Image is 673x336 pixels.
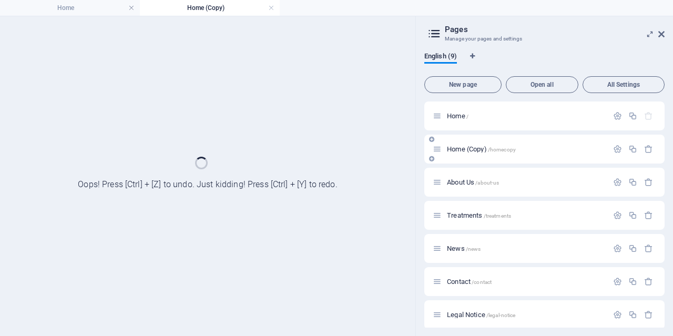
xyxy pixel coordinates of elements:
[447,145,516,153] span: Click to open page
[628,178,637,187] div: Duplicate
[445,25,665,34] h2: Pages
[429,82,497,88] span: New page
[447,211,511,219] span: Click to open page
[506,76,578,93] button: Open all
[444,113,608,119] div: Home/
[644,310,653,319] div: Remove
[424,50,457,65] span: English (9)
[511,82,574,88] span: Open all
[444,212,608,219] div: Treatments/treatments
[466,114,468,119] span: /
[613,277,622,286] div: Settings
[613,111,622,120] div: Settings
[644,211,653,220] div: Remove
[644,145,653,154] div: Remove
[613,145,622,154] div: Settings
[613,244,622,253] div: Settings
[583,76,665,93] button: All Settings
[444,179,608,186] div: About Us/about-us
[424,52,665,72] div: Language Tabs
[475,180,499,186] span: /about-us
[466,246,481,252] span: /news
[644,244,653,253] div: Remove
[628,211,637,220] div: Duplicate
[424,76,502,93] button: New page
[447,278,492,286] span: Click to open page
[644,277,653,286] div: Remove
[628,277,637,286] div: Duplicate
[447,245,481,252] span: Click to open page
[613,211,622,220] div: Settings
[644,111,653,120] div: The startpage cannot be deleted
[484,213,512,219] span: /treatments
[444,278,608,285] div: Contact/contact
[140,2,280,14] h4: Home (Copy)
[628,310,637,319] div: Duplicate
[587,82,660,88] span: All Settings
[628,244,637,253] div: Duplicate
[628,111,637,120] div: Duplicate
[447,178,499,186] span: Click to open page
[447,112,468,120] span: Click to open page
[644,178,653,187] div: Remove
[488,147,516,152] span: /homecopy
[444,146,608,152] div: Home (Copy)/homecopy
[444,311,608,318] div: Legal Notice/legal-notice
[613,178,622,187] div: Settings
[447,311,515,319] span: Click to open page
[472,279,492,285] span: /contact
[444,245,608,252] div: News/news
[486,312,516,318] span: /legal-notice
[613,310,622,319] div: Settings
[445,34,644,44] h3: Manage your pages and settings
[628,145,637,154] div: Duplicate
